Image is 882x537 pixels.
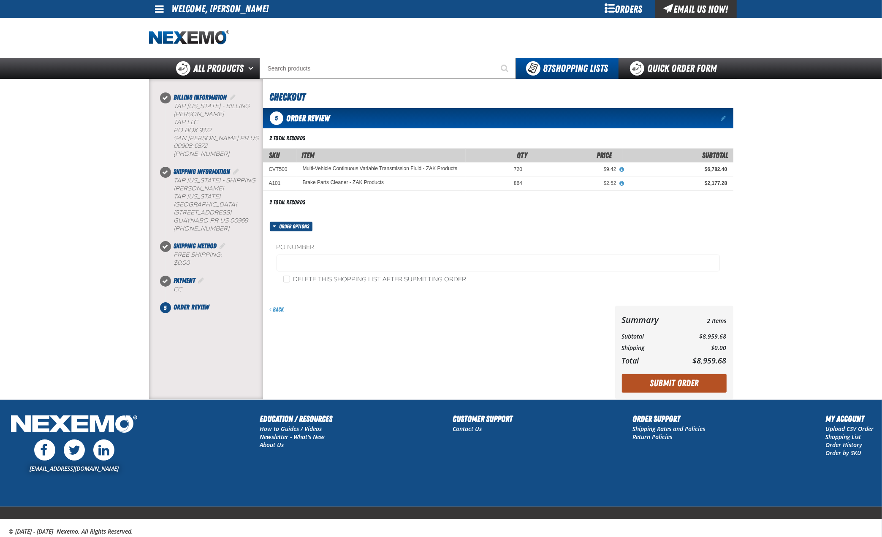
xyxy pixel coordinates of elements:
bdo: [PHONE_NUMBER] [174,225,230,232]
bdo: 00908-0372 [174,142,208,149]
h2: Education / Resources [260,412,333,425]
td: $0.00 [676,342,726,354]
b: TAP [US_STATE] - Billing [174,103,250,110]
span: 720 [514,166,522,172]
h2: My Account [825,412,874,425]
a: Edit Shipping Information [232,168,241,176]
img: Nexemo logo [149,30,229,45]
nav: Checkout steps. Current step is Order Review. Step 5 of 5 [159,92,263,312]
span: Item [302,151,315,160]
a: Return Policies [633,433,673,441]
span: [PERSON_NAME] [174,111,224,118]
a: Shopping List [825,433,861,441]
div: $6,782.40 [628,166,727,173]
a: [EMAIL_ADDRESS][DOMAIN_NAME] [30,464,119,472]
a: Order by SKU [825,449,861,457]
a: Back [270,306,284,313]
b: TAP [US_STATE] - Shipping [174,177,256,184]
span: TAP [US_STATE] [174,193,221,200]
strong: $0.00 [174,259,190,266]
img: Nexemo Logo [8,412,140,437]
th: Shipping [622,342,677,354]
span: [GEOGRAPHIC_DATA] [STREET_ADDRESS] [174,201,237,216]
li: Payment. Step 4 of 5. Completed [166,276,263,302]
li: Shipping Information. Step 2 of 5. Completed [166,167,263,241]
span: All Products [194,61,244,76]
span: Billing Information [174,93,227,101]
a: Edit items [721,115,727,121]
div: CC [174,286,263,294]
span: 864 [514,180,522,186]
span: Qty [517,151,527,160]
a: SKU [269,151,280,160]
button: Open All Products pages [246,58,260,79]
button: View All Prices for Multi-Vehicle Continuous Variable Transmission Fluid - ZAK Products [616,166,627,174]
a: Order History [825,441,862,449]
span: Payment [174,277,195,285]
a: Edit Payment [197,277,206,285]
span: PR [210,217,219,224]
th: Subtotal [622,331,677,342]
a: How to Guides / Videos [260,425,322,433]
button: You have 87 Shopping Lists. Open to view details [516,58,619,79]
span: Price [597,151,612,160]
a: Upload CSV Order [825,425,874,433]
h2: Customer Support [453,412,513,425]
span: [PERSON_NAME] [174,185,224,192]
a: Edit Shipping Method [219,242,227,250]
span: PO Box 9372 [174,127,212,134]
a: About Us [260,441,284,449]
span: Order options [279,222,312,231]
td: A101 [263,176,297,190]
button: View All Prices for Brake Parts Cleaner - ZAK Products [616,180,627,187]
td: $8,959.68 [676,331,726,342]
span: PR [240,135,249,142]
li: Billing Information. Step 1 of 5. Completed [166,92,263,167]
a: Shipping Rates and Policies [633,425,706,433]
div: $2,177.28 [628,180,727,187]
span: Checkout [270,91,306,103]
span: Subtotal [703,151,728,160]
span: Shipping Information [174,168,231,176]
a: Contact Us [453,425,482,433]
span: GUAYNABO [174,217,209,224]
li: Order Review. Step 5 of 5. Not Completed [166,302,263,312]
li: Shipping Method. Step 3 of 5. Completed [166,241,263,276]
a: Edit Billing Information [229,93,237,101]
input: Delete this shopping list after submitting order [283,276,290,282]
span: $8,959.68 [693,355,727,366]
div: $2.52 [534,180,616,187]
bdo: [PHONE_NUMBER] [174,150,230,157]
h2: Order Support [633,412,706,425]
a: Brake Parts Cleaner - ZAK Products [303,180,384,186]
th: Summary [622,312,677,327]
span: US [220,217,229,224]
a: Newsletter - What's New [260,433,325,441]
input: Search [260,58,516,79]
span: SAN [PERSON_NAME] [174,135,239,142]
div: Free Shipping: [174,251,263,267]
td: CVT500 [263,163,297,176]
span: Shopping Lists [543,62,608,74]
label: Delete this shopping list after submitting order [283,276,467,284]
strong: 87 [543,62,552,74]
button: Start Searching [495,58,516,79]
td: 2 Items [676,312,726,327]
a: Home [149,30,229,45]
button: Submit Order [622,374,727,393]
span: US [250,135,259,142]
bdo: 00969 [231,217,248,224]
button: Order options [270,222,313,231]
span: 5 [270,111,283,125]
label: PO Number [277,244,720,252]
span: Order Review [174,303,209,311]
div: $9.42 [534,166,616,173]
a: Quick Order Form [619,58,733,79]
div: 2 total records [270,198,306,206]
a: Multi-Vehicle Continuous Variable Transmission Fluid - ZAK Products [303,166,458,172]
span: Order Review [287,113,330,123]
div: 2 total records [270,134,306,142]
span: 5 [160,302,171,313]
span: Shipping Method [174,242,217,250]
